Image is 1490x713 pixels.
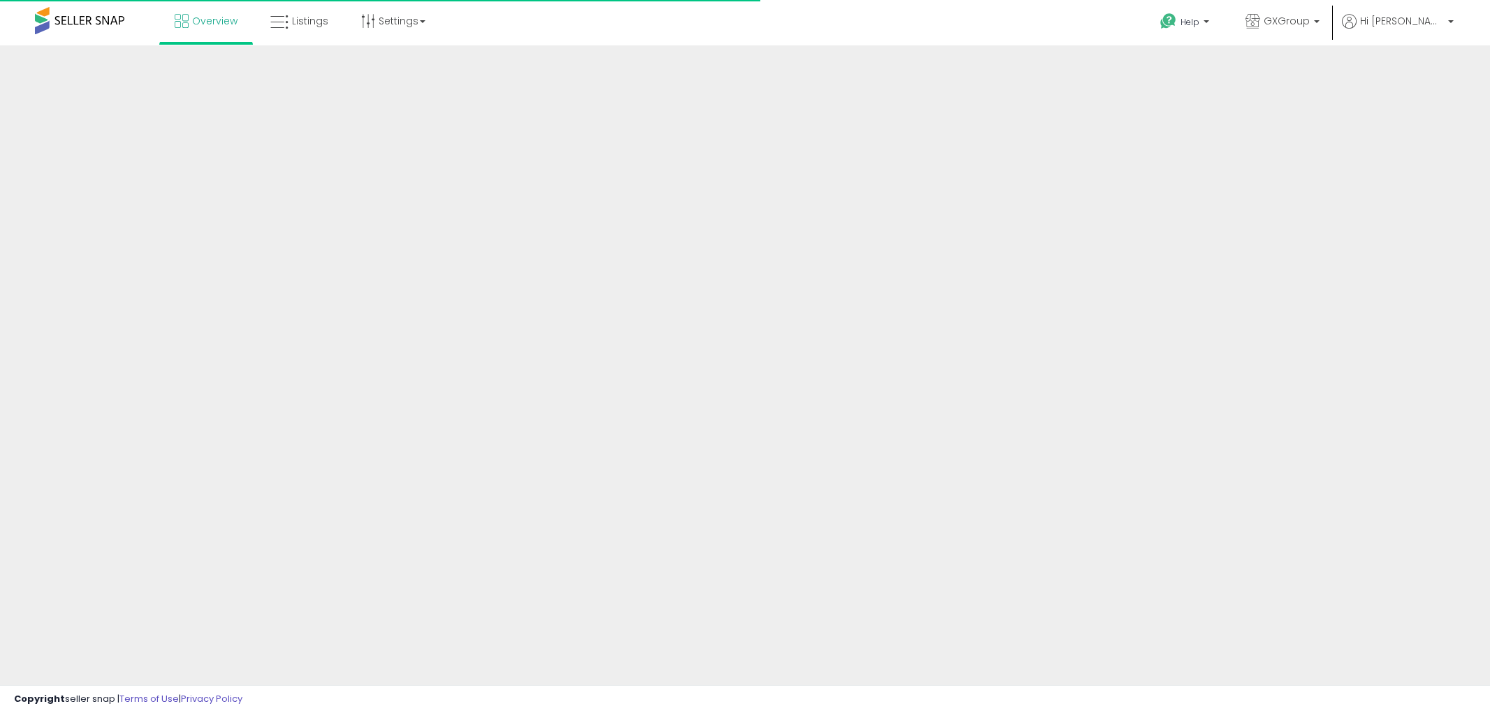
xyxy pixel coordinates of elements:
[1160,13,1177,30] i: Get Help
[1149,2,1223,45] a: Help
[1360,14,1444,28] span: Hi [PERSON_NAME]
[292,14,328,28] span: Listings
[192,14,238,28] span: Overview
[1264,14,1310,28] span: GXGroup
[1181,16,1199,28] span: Help
[1342,14,1454,45] a: Hi [PERSON_NAME]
